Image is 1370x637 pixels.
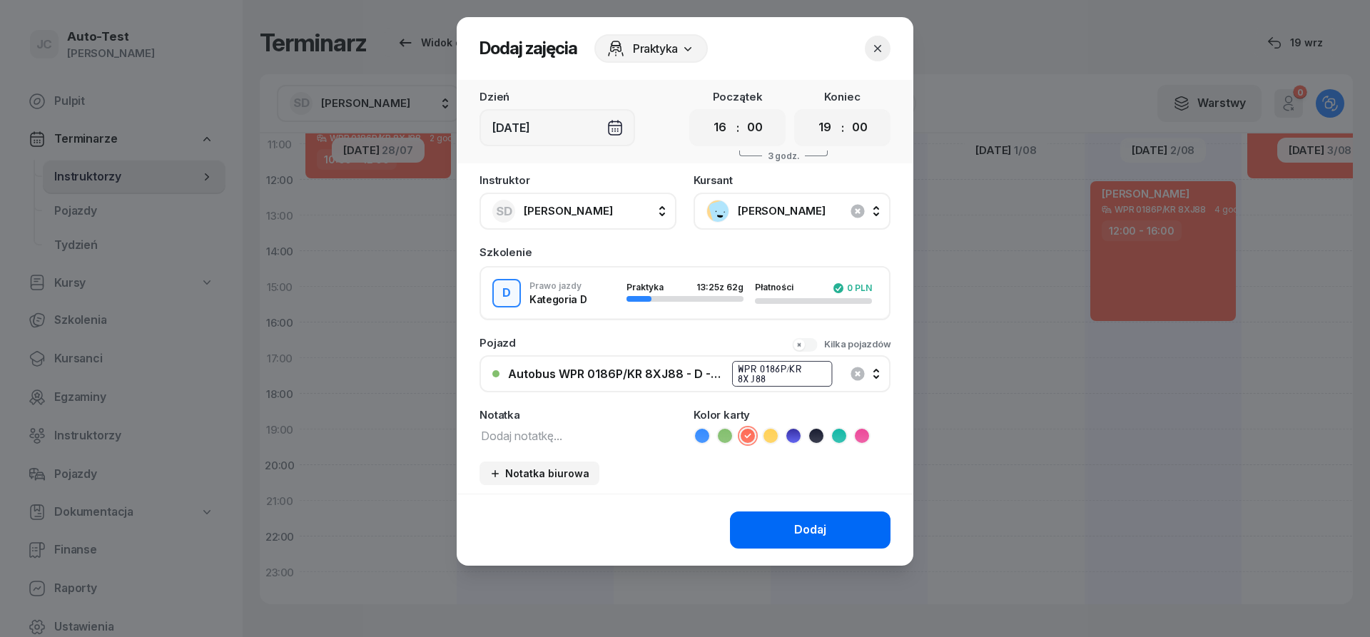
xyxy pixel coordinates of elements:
[479,193,676,230] button: SD[PERSON_NAME]
[738,202,878,220] span: [PERSON_NAME]
[696,282,744,292] div: 13:25 z 62g
[626,282,664,292] span: Praktyka
[841,119,844,136] div: :
[755,282,802,294] div: Płatności
[496,205,512,218] span: SD
[633,40,678,57] span: Praktyka
[489,467,589,479] div: Notatka biurowa
[736,119,739,136] div: :
[730,511,890,549] button: Dodaj
[794,521,826,539] div: Dodaj
[479,37,577,60] h2: Dodaj zajęcia
[824,337,890,352] div: Kilka pojazdów
[479,462,599,485] button: Notatka biurowa
[481,267,889,319] button: DPrawo jazdyKategoria DPraktyka13:25z 62gPłatności0 PLN
[524,204,613,218] span: [PERSON_NAME]
[792,337,890,352] button: Kilka pojazdów
[732,361,832,387] div: WPR 0186P/KR 8XJ88
[508,368,724,379] div: Autobus WPR 0186P/KR 8XJ88 - D - Szef
[833,282,872,294] div: 0 PLN
[479,355,890,392] button: Autobus WPR 0186P/KR 8XJ88 - D - SzefWPR 0186P/KR 8XJ88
